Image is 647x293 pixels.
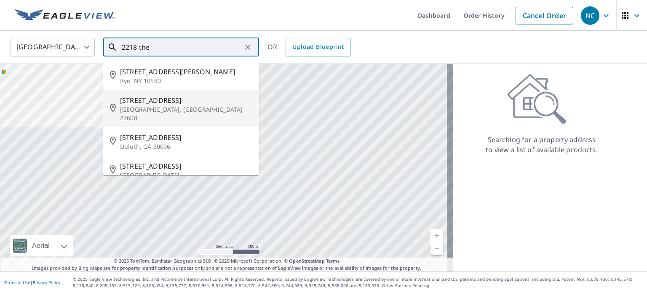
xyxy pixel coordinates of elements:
p: Duluth, GA 30096 [120,142,252,151]
a: Upload Blueprint [286,38,350,56]
p: Rye, NY 10580 [120,77,252,85]
div: OR [267,38,351,56]
p: | [4,280,60,285]
p: [GEOGRAPHIC_DATA], [GEOGRAPHIC_DATA] 27608 [120,105,252,122]
p: [GEOGRAPHIC_DATA] [120,171,252,180]
a: Current Level 5, Zoom Out [430,242,443,255]
p: Searching for a property address to view a list of available products. [485,134,598,155]
span: [STREET_ADDRESS][PERSON_NAME] [120,67,252,77]
div: NC [581,6,599,25]
div: Aerial [29,235,52,256]
span: [STREET_ADDRESS] [120,132,252,142]
img: EV Logo [15,9,115,22]
span: © 2025 TomTom, Earthstar Geographics SIO, © 2025 Microsoft Corporation, © [114,258,340,265]
p: © 2025 Eagle View Technologies, Inc. and Pictometry International Corp. All Rights Reserved. Repo... [73,276,643,289]
input: Search by address or latitude-longitude [122,35,242,59]
a: Privacy Policy [33,280,60,285]
a: Current Level 5, Zoom In [430,229,443,242]
span: [STREET_ADDRESS] [120,95,252,105]
span: [STREET_ADDRESS] [120,161,252,171]
div: [GEOGRAPHIC_DATA] [11,35,95,59]
a: Terms of Use [4,280,30,285]
a: Cancel Order [516,7,573,24]
a: Terms [326,258,340,264]
div: Aerial [10,235,73,256]
button: Clear [242,41,254,53]
span: Upload Blueprint [292,42,344,52]
a: OpenStreetMap [289,258,324,264]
